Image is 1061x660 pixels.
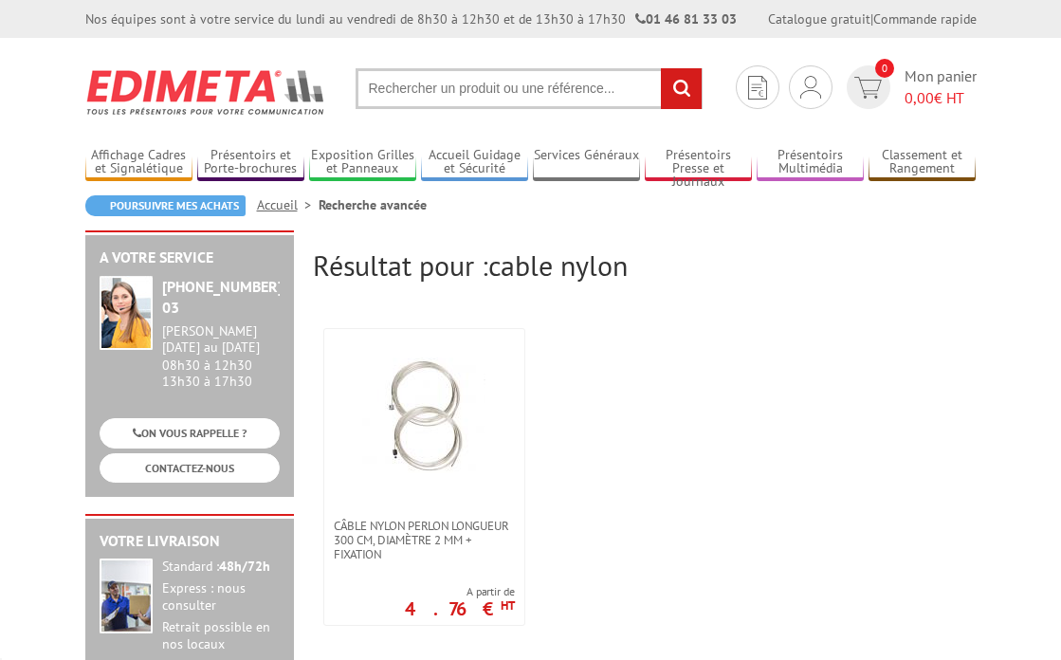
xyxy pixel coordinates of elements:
div: Nos équipes sont à votre service du lundi au vendredi de 8h30 à 12h30 et de 13h30 à 17h30 [85,9,737,28]
div: Standard : [162,559,280,576]
a: ON VOUS RAPPELLE ? [100,418,280,448]
span: 0,00 [905,88,934,107]
div: Retrait possible en nos locaux [162,619,280,653]
a: Présentoirs Presse et Journaux [645,147,752,178]
a: Services Généraux [533,147,640,178]
span: A partir de [405,584,515,599]
input: Rechercher un produit ou une référence... [356,68,703,109]
a: Câble nylon perlon longueur 300 cm, diamètre 2 mm + fixation [324,519,524,561]
strong: 01 46 81 33 03 [635,10,737,27]
span: Mon panier [905,65,977,109]
a: Commande rapide [873,10,977,27]
img: Edimeta [85,57,327,127]
input: rechercher [661,68,702,109]
img: Câble nylon perlon longueur 300 cm, diamètre 2 mm + fixation [362,357,485,481]
sup: HT [501,597,515,614]
strong: [PHONE_NUMBER] 03 [162,277,283,318]
a: Affichage Cadres et Signalétique [85,147,192,178]
div: 08h30 à 12h30 13h30 à 17h30 [162,323,280,389]
a: Présentoirs Multimédia [757,147,864,178]
h2: Votre livraison [100,533,280,550]
a: devis rapide 0 Mon panier 0,00€ HT [842,65,977,109]
div: | [768,9,977,28]
span: € HT [905,87,977,109]
img: devis rapide [854,77,882,99]
a: Accueil [257,196,319,213]
h2: A votre service [100,249,280,266]
h2: Résultat pour : [313,249,977,281]
a: CONTACTEZ-NOUS [100,453,280,483]
img: widget-service.jpg [100,276,153,350]
a: Catalogue gratuit [768,10,870,27]
span: cable nylon [488,247,628,284]
img: devis rapide [800,76,821,99]
div: [PERSON_NAME][DATE] au [DATE] [162,323,280,356]
span: 0 [875,59,894,78]
span: Câble nylon perlon longueur 300 cm, diamètre 2 mm + fixation [334,519,515,561]
a: Classement et Rangement [869,147,976,178]
a: Poursuivre mes achats [85,195,246,216]
div: Express : nous consulter [162,580,280,614]
a: Présentoirs et Porte-brochures [197,147,304,178]
a: Exposition Grilles et Panneaux [309,147,416,178]
img: widget-livraison.jpg [100,559,153,633]
p: 4.76 € [405,603,515,614]
strong: 48h/72h [219,558,270,575]
a: Accueil Guidage et Sécurité [421,147,528,178]
li: Recherche avancée [319,195,427,214]
img: devis rapide [748,76,767,100]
